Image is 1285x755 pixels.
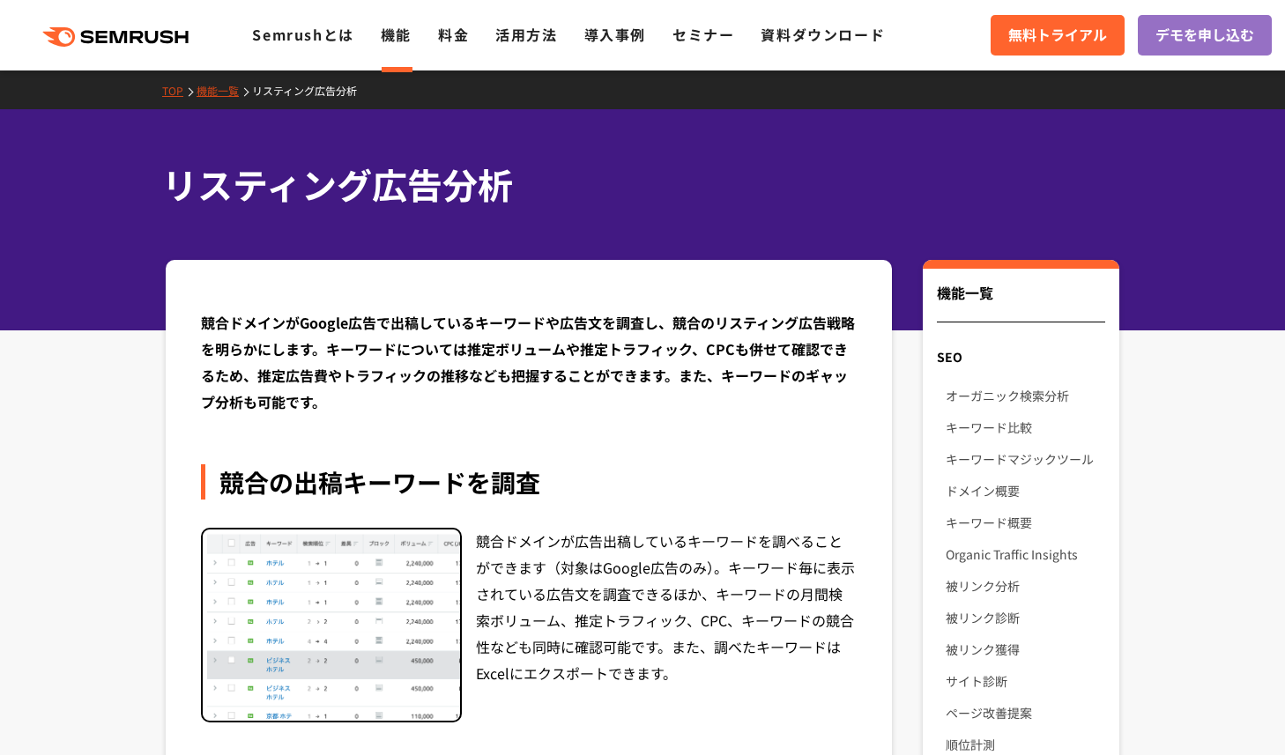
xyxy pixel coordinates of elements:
[438,24,469,45] a: 料金
[946,602,1105,633] a: 被リンク診断
[923,341,1119,373] div: SEO
[946,665,1105,697] a: サイト診断
[946,697,1105,729] a: ページ改善提案
[162,159,1105,211] h1: リスティング広告分析
[946,380,1105,411] a: オーガニック検索分析
[937,282,1105,322] div: 機能一覧
[584,24,646,45] a: 導入事例
[991,15,1125,56] a: 無料トライアル
[162,83,197,98] a: TOP
[761,24,885,45] a: 資料ダウンロード
[1138,15,1272,56] a: デモを申し込む
[252,83,370,98] a: リスティング広告分析
[252,24,353,45] a: Semrushとは
[203,529,460,722] img: リスティング広告分析 キーワード
[476,528,857,723] div: 競合ドメインが広告出稿しているキーワードを調べることができます（対象はGoogle広告のみ）。キーワード毎に表示されている広告文を調査できるほか、キーワードの月間検索ボリューム、推定トラフィック...
[197,83,252,98] a: 機能一覧
[946,538,1105,570] a: Organic Traffic Insights
[381,24,412,45] a: 機能
[672,24,734,45] a: セミナー
[946,507,1105,538] a: キーワード概要
[1008,24,1107,47] span: 無料トライアル
[946,443,1105,475] a: キーワードマジックツール
[946,570,1105,602] a: 被リンク分析
[946,411,1105,443] a: キーワード比較
[1155,24,1254,47] span: デモを申し込む
[946,633,1105,665] a: 被リンク獲得
[201,464,857,500] div: 競合の出稿キーワードを調査
[495,24,557,45] a: 活用方法
[946,475,1105,507] a: ドメイン概要
[201,309,857,415] div: 競合ドメインがGoogle広告で出稿しているキーワードや広告文を調査し、競合のリスティング広告戦略を明らかにします。キーワードについては推定ボリュームや推定トラフィック、CPCも併せて確認できる...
